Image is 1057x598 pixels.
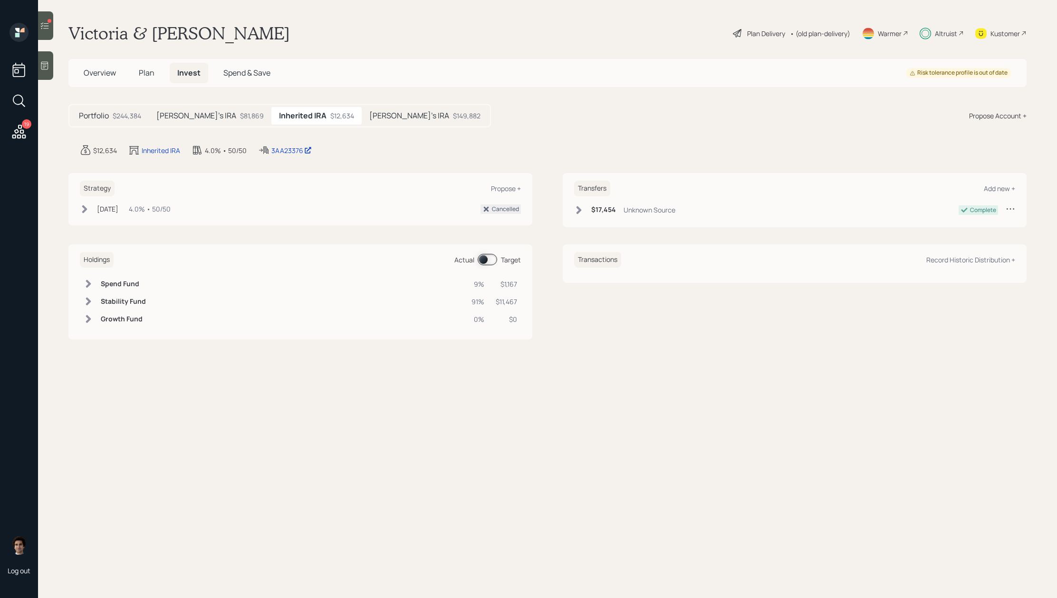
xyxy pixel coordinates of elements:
div: 91% [471,297,484,307]
div: Add new + [984,184,1015,193]
h5: Portfolio [79,111,109,120]
h5: [PERSON_NAME]'s IRA [369,111,449,120]
h6: Transactions [574,252,621,268]
span: Plan [139,68,154,78]
span: Overview [84,68,116,78]
div: Warmer [878,29,902,39]
div: Actual [454,255,474,265]
div: Target [501,255,521,265]
div: Inherited IRA [142,145,180,155]
div: $81,869 [240,111,264,121]
div: 4.0% • 50/50 [205,145,247,155]
h6: Transfers [574,181,610,196]
h6: Stability Fund [101,298,146,306]
h1: Victoria & [PERSON_NAME] [68,23,290,44]
div: • (old plan-delivery) [790,29,850,39]
h6: Growth Fund [101,315,146,323]
div: $11,467 [496,297,517,307]
div: Plan Delivery [747,29,785,39]
div: Record Historic Distribution + [926,255,1015,264]
div: Complete [970,206,996,214]
h6: $17,454 [591,206,616,214]
div: $12,634 [330,111,354,121]
h6: Spend Fund [101,280,146,288]
h6: Holdings [80,252,114,268]
div: Altruist [935,29,957,39]
div: Propose + [491,184,521,193]
h5: [PERSON_NAME]'s IRA [156,111,236,120]
div: $149,882 [453,111,480,121]
div: Propose Account + [969,111,1027,121]
div: $244,384 [113,111,141,121]
div: 0% [471,314,484,324]
div: Log out [8,566,30,575]
div: Unknown Source [624,205,675,215]
div: $0 [496,314,517,324]
h6: Strategy [80,181,115,196]
span: Invest [177,68,201,78]
div: 4.0% • 50/50 [129,204,171,214]
div: Kustomer [990,29,1020,39]
div: 3AA23376 [271,145,312,155]
div: Risk tolerance profile is out of date [910,69,1008,77]
div: 9% [471,279,484,289]
div: $12,634 [93,145,117,155]
div: Cancelled [492,205,519,213]
div: 19 [22,119,31,129]
div: [DATE] [97,204,118,214]
div: $1,167 [496,279,517,289]
span: Spend & Save [223,68,270,78]
img: harrison-schaefer-headshot-2.png [10,536,29,555]
h5: Inherited IRA [279,111,327,120]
